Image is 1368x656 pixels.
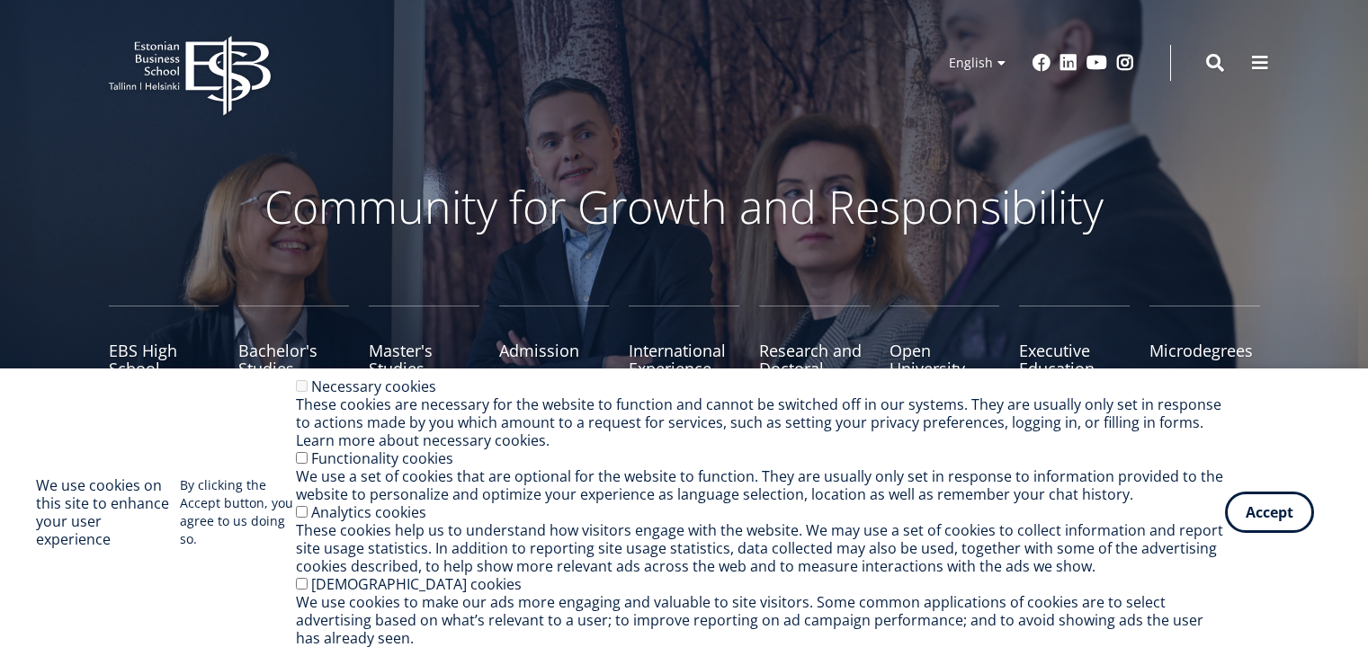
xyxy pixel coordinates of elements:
[208,180,1161,234] p: Community for Growth and Responsibility
[311,448,453,468] label: Functionality cookies
[109,306,219,395] a: EBS High School
[296,593,1225,647] div: We use cookies to make our ads more engaging and valuable to site visitors. Some common applicati...
[499,306,610,395] a: Admission
[311,574,522,594] label: [DEMOGRAPHIC_DATA] cookies
[1033,54,1051,72] a: Facebook
[1060,54,1077,72] a: Linkedin
[180,476,296,548] p: By clicking the Accept button, you agree to us doing so.
[1149,306,1260,395] a: Microdegrees
[1086,54,1107,72] a: Youtube
[369,306,479,395] a: Master's Studies
[1019,306,1130,395] a: Executive Education
[36,476,180,548] h2: We use cookies on this site to enhance your user experience
[629,306,739,395] a: International Experience
[311,377,436,396] label: Necessary cookies
[1225,492,1314,533] button: Accept
[890,306,1000,395] a: Open University
[296,395,1225,449] div: These cookies are necessary for the website to function and cannot be switched off in our systems...
[759,306,870,395] a: Research and Doctoral Studies
[296,467,1225,503] div: We use a set of cookies that are optional for the website to function. They are usually only set ...
[311,502,426,522] label: Analytics cookies
[296,521,1225,575] div: These cookies help us to understand how visitors engage with the website. We may use a set of coo...
[238,306,349,395] a: Bachelor's Studies
[1116,54,1134,72] a: Instagram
